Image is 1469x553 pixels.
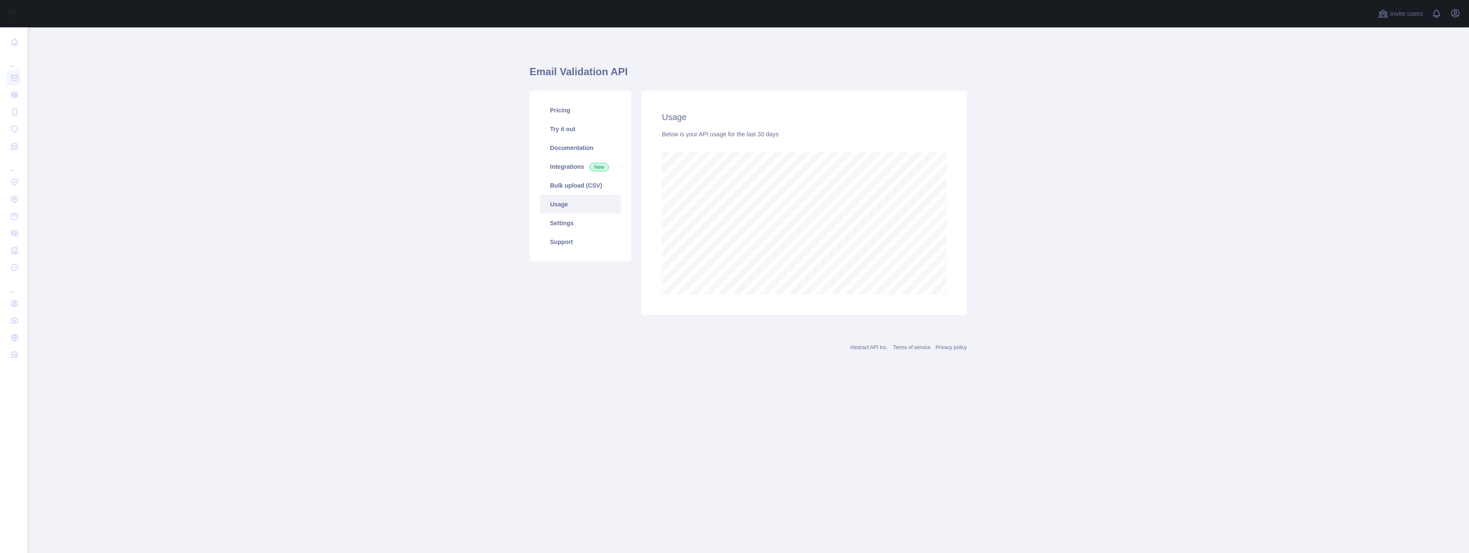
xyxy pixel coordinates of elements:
button: Invite users [1376,7,1425,21]
a: Bulk upload (CSV) [540,176,621,195]
a: Privacy policy [936,344,967,350]
h2: Usage [662,111,946,123]
span: Invite users [1390,9,1423,19]
a: Settings [540,214,621,232]
div: Below is your API usage for the last 30 days [662,130,946,138]
div: ... [7,277,20,294]
h1: Email Validation API [530,65,967,85]
a: Documentation [540,138,621,157]
span: New [589,163,609,171]
a: Try it out [540,120,621,138]
a: Abstract API Inc. [850,344,888,350]
a: Terms of service [893,344,930,350]
a: Pricing [540,101,621,120]
a: Integrations New [540,157,621,176]
div: ... [7,156,20,173]
div: ... [7,51,20,68]
a: Support [540,232,621,251]
a: Usage [540,195,621,214]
